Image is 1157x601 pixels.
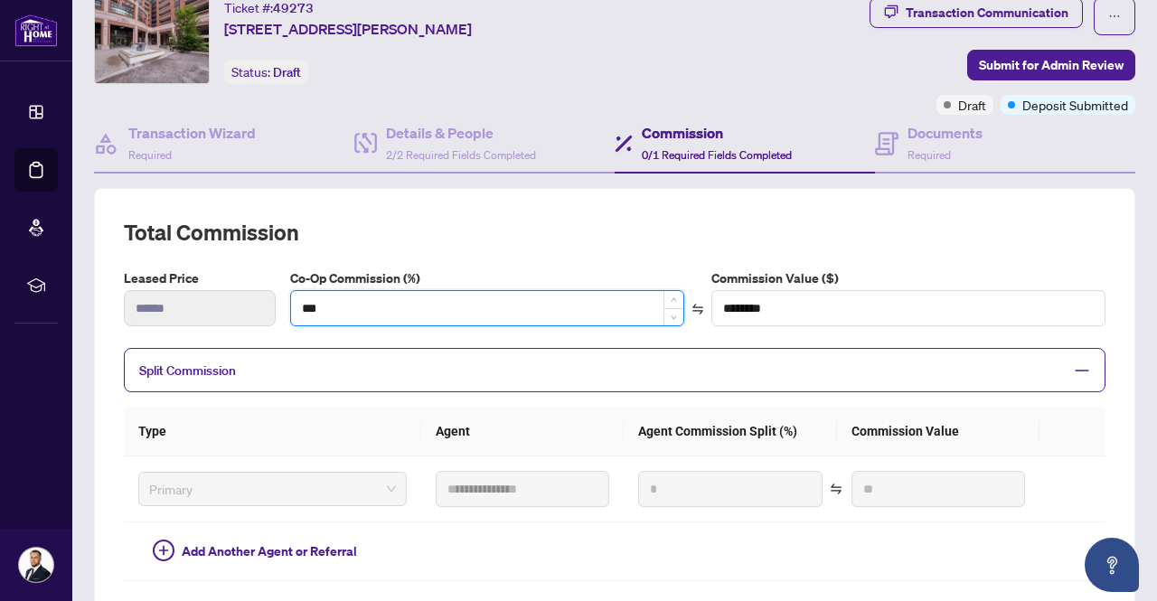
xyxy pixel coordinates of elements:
[138,537,372,566] button: Add Another Agent or Referral
[671,315,677,321] span: down
[908,122,983,144] h4: Documents
[124,268,276,288] label: Leased Price
[421,407,624,456] th: Agent
[958,95,986,115] span: Draft
[830,483,842,495] span: swap
[128,122,256,144] h4: Transaction Wizard
[642,148,792,162] span: 0/1 Required Fields Completed
[624,407,837,456] th: Agent Commission Split (%)
[642,122,792,144] h4: Commission
[128,148,172,162] span: Required
[124,348,1105,392] div: Split Commission
[967,50,1135,80] button: Submit for Admin Review
[663,308,683,325] span: Decrease Value
[837,407,1039,456] th: Commission Value
[14,14,58,47] img: logo
[691,303,704,315] span: swap
[290,268,684,288] label: Co-Op Commission (%)
[124,407,421,456] th: Type
[1085,538,1139,592] button: Open asap
[671,296,677,303] span: up
[1022,95,1128,115] span: Deposit Submitted
[908,148,951,162] span: Required
[19,548,53,582] img: Profile Icon
[386,122,536,144] h4: Details & People
[182,541,357,561] span: Add Another Agent or Referral
[224,60,308,84] div: Status:
[139,362,236,379] span: Split Commission
[1108,10,1121,23] span: ellipsis
[979,51,1124,80] span: Submit for Admin Review
[663,291,683,308] span: Increase Value
[153,540,174,561] span: plus-circle
[224,18,472,40] span: [STREET_ADDRESS][PERSON_NAME]
[124,218,1105,247] h2: Total Commission
[1074,362,1090,379] span: minus
[149,475,396,502] span: Primary
[711,268,1105,288] label: Commission Value ($)
[386,148,536,162] span: 2/2 Required Fields Completed
[273,64,301,80] span: Draft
